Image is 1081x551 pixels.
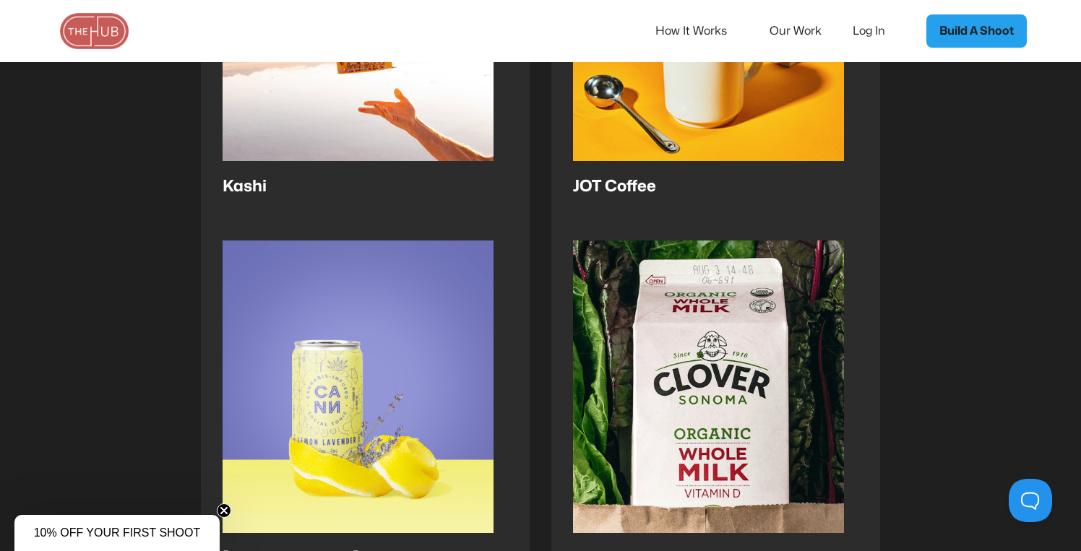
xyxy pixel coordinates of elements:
a: Log In [853,16,905,46]
iframe: Toggle Customer Support [1009,479,1052,522]
span: 10% OFF YOUR FIRST SHOOT [34,526,201,539]
button: Close teaser [217,503,231,518]
a: Our Work [770,16,841,46]
a: Build A Shoot [926,14,1027,48]
h4: Kashi [223,175,508,197]
div: 10% OFF YOUR FIRST SHOOTClose teaser [14,515,220,551]
h4: JOT Coffee [573,175,858,197]
a: How It Works [655,16,746,46]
